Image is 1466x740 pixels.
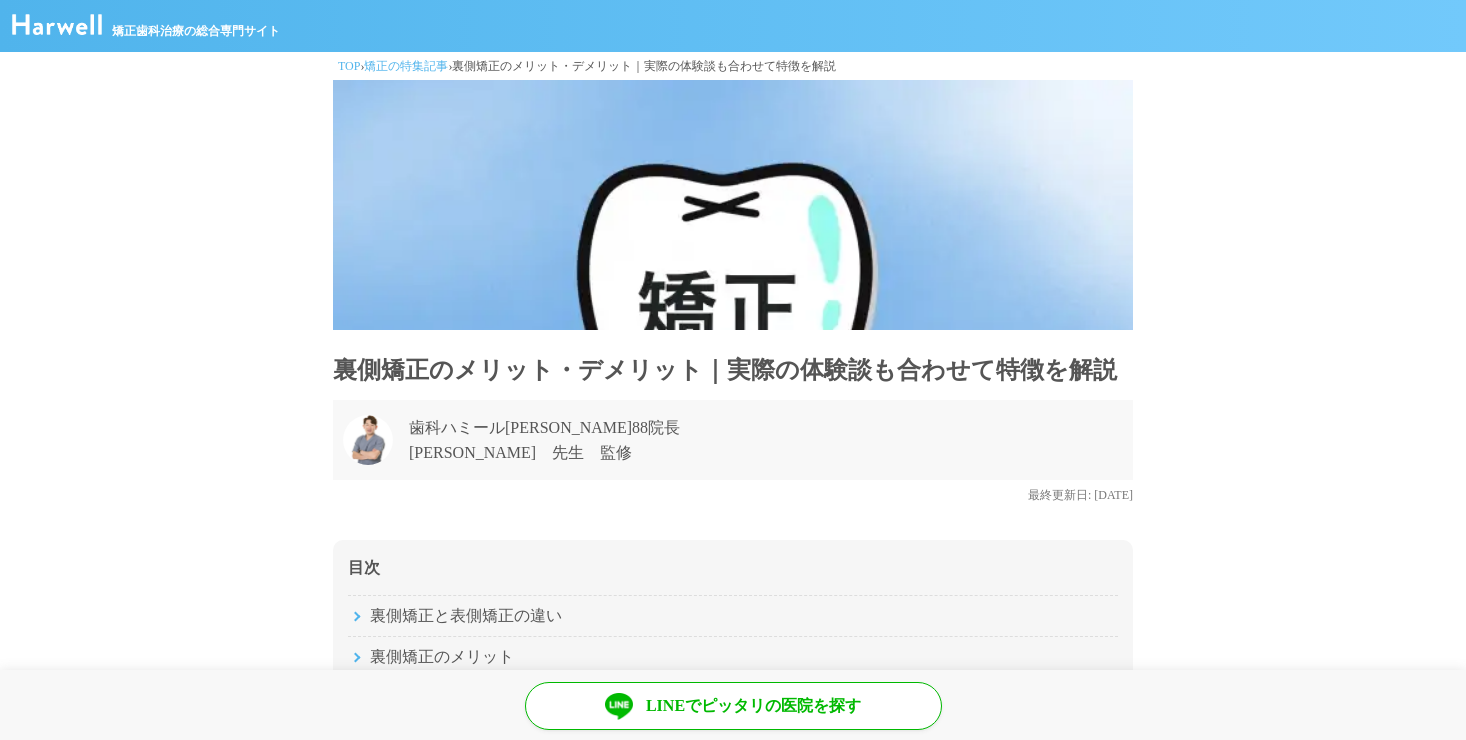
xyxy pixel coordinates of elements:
[12,14,102,35] img: ハーウェル
[525,682,942,730] a: LINEでピッタリの医院を探す
[343,415,393,465] img: 歯科ハミール高田88院長 赤崎 公星 先生
[348,636,1118,677] li: 裏側矯正のメリット
[333,480,1133,510] p: 最終更新日: [DATE]
[333,52,1133,80] div: › ›
[348,540,1118,595] div: 目次
[112,22,280,40] span: 矯正歯科治療の総合専門サイト
[338,59,360,73] a: TOP
[333,80,1133,330] img: 裏側矯正のメリット・デメリット｜実際の体験談も合わせて特徴を解説
[452,59,836,73] span: 裏側矯正のメリット・デメリット｜実際の体験談も合わせて特徴を解説
[348,595,1118,636] li: 裏側矯正と表側矯正の違い
[333,352,1133,388] h1: 裏側矯正のメリット・デメリット｜実際の体験談も合わせて特徴を解説
[12,21,102,38] a: ハーウェル
[409,415,680,465] p: 歯科ハミール[PERSON_NAME]88院長 [PERSON_NAME] 先生 監修
[364,59,448,73] a: 矯正の特集記事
